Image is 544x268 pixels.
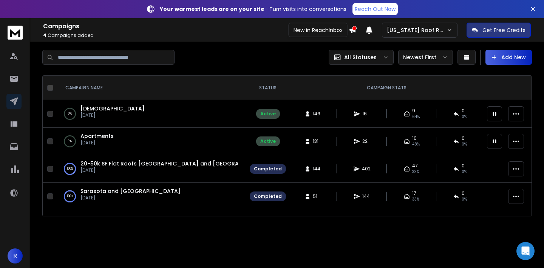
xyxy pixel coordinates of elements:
p: [DATE] [80,112,145,118]
span: 33 % [412,169,419,175]
p: 100 % [67,165,73,173]
span: 0 % [462,141,467,147]
span: 48 % [412,141,420,147]
span: 0 [462,163,465,169]
span: 33 % [412,196,419,202]
span: 144 [313,166,320,172]
span: 4 [43,32,46,38]
a: Apartments [80,132,114,140]
span: 0 % [462,114,467,120]
button: Newest First [398,50,453,65]
th: CAMPAIGN STATS [291,76,482,100]
span: 0 [462,190,465,196]
img: logo [8,26,23,40]
a: Sarasota and [GEOGRAPHIC_DATA] [80,187,181,195]
span: 17 [412,190,416,196]
button: Add New [485,50,532,65]
p: 100 % [67,193,73,200]
span: 0 % [462,196,467,202]
td: 100%Sarasota and [GEOGRAPHIC_DATA][DATE] [56,183,245,210]
h1: Campaigns [43,22,349,31]
th: CAMPAIGN NAME [56,76,245,100]
span: 146 [313,111,320,117]
span: 47 [412,163,418,169]
button: Get Free Credits [467,23,531,38]
a: 20-50k SF Flat Roofs [GEOGRAPHIC_DATA] and [GEOGRAPHIC_DATA] [80,160,273,167]
span: 0 [462,135,465,141]
td: 0%[DEMOGRAPHIC_DATA][DATE] [56,100,245,128]
span: 10 [412,135,417,141]
span: 402 [362,166,371,172]
div: Open Intercom Messenger [516,242,535,260]
button: R [8,248,23,263]
p: All Statuses [344,54,377,61]
p: 1 % [68,138,72,145]
span: 0 [462,108,465,114]
span: 0 % [462,169,467,175]
p: Campaigns added [43,32,349,38]
div: Completed [254,166,282,172]
div: Completed [254,193,282,199]
div: Active [260,138,276,144]
td: 100%20-50k SF Flat Roofs [GEOGRAPHIC_DATA] and [GEOGRAPHIC_DATA][DATE] [56,155,245,183]
span: 131 [313,138,320,144]
div: New in ReachInbox [289,23,348,37]
span: 16 [362,111,370,117]
span: 9 [412,108,415,114]
p: [DATE] [80,167,238,173]
a: Reach Out Now [352,3,398,15]
p: [DATE] [80,140,114,146]
p: [US_STATE] Roof Renewal [387,26,447,34]
span: 22 [362,138,370,144]
p: [DATE] [80,195,181,201]
span: 64 % [412,114,420,120]
div: Active [260,111,276,117]
p: Reach Out Now [355,5,396,13]
p: 0 % [68,110,72,118]
p: – Turn visits into conversations [160,5,346,13]
span: 51 [313,193,320,199]
p: Get Free Credits [482,26,525,34]
a: [DEMOGRAPHIC_DATA] [80,105,145,112]
td: 1%Apartments[DATE] [56,128,245,155]
th: STATUS [245,76,291,100]
span: 144 [362,193,370,199]
strong: Your warmest leads are on your site [160,5,264,13]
